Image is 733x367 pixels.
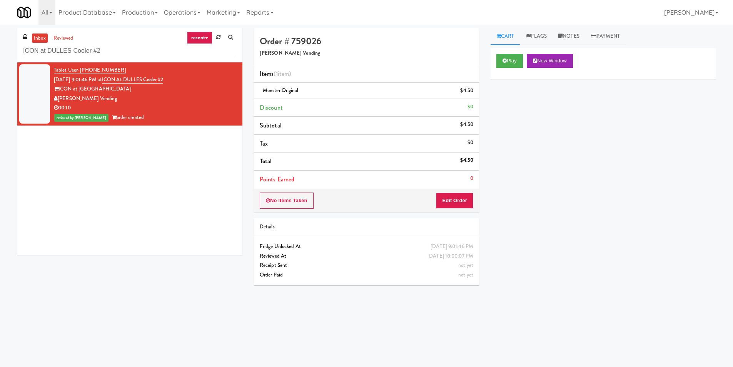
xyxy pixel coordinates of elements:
span: Monster Original [263,87,299,94]
button: No Items Taken [260,193,314,209]
div: ICON at [GEOGRAPHIC_DATA] [54,84,237,94]
span: Points Earned [260,175,294,184]
div: [DATE] 10:00:07 PM [427,251,473,261]
img: Micromart [17,6,31,19]
span: Tax [260,139,268,148]
a: reviewed [52,34,75,43]
span: (1 ) [274,69,291,78]
button: New Window [527,54,573,68]
div: [DATE] 9:01:46 PM [431,242,473,251]
span: Total [260,157,272,166]
span: Subtotal [260,121,282,130]
div: Fridge Unlocked At [260,242,473,251]
a: ICON at DULLES Cooler #2 [102,76,163,84]
div: 0 [470,174,473,183]
span: · [PHONE_NUMBER] [78,66,126,74]
div: $0 [468,102,473,112]
h4: Order # 759026 [260,36,473,46]
button: Play [496,54,523,68]
span: [DATE] 9:01:46 PM at [54,76,102,83]
span: order created [112,114,144,121]
a: Notes [553,28,585,45]
a: Flags [520,28,553,45]
span: not yet [458,261,473,269]
button: Edit Order [436,193,473,209]
div: $4.50 [460,86,473,96]
h5: [PERSON_NAME] Vending [260,50,473,56]
div: Details [260,222,473,232]
div: $4.50 [460,120,473,129]
ng-pluralize: item [278,69,289,78]
span: reviewed by [PERSON_NAME] [54,114,109,122]
a: Tablet User· [PHONE_NUMBER] [54,66,126,74]
a: inbox [32,34,48,43]
div: $4.50 [460,156,473,165]
input: Search vision orders [23,44,237,58]
li: Tablet User· [PHONE_NUMBER][DATE] 9:01:46 PM atICON at DULLES Cooler #2ICON at [GEOGRAPHIC_DATA][... [17,62,242,126]
div: $0 [468,138,473,147]
div: Reviewed At [260,251,473,261]
span: Items [260,69,291,78]
span: not yet [458,271,473,278]
a: Cart [491,28,520,45]
div: [PERSON_NAME] Vending [54,94,237,104]
div: Receipt Sent [260,261,473,270]
div: Order Paid [260,270,473,280]
a: Payment [585,28,626,45]
div: 00:10 [54,103,237,113]
span: Discount [260,103,283,112]
a: recent [187,32,212,44]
